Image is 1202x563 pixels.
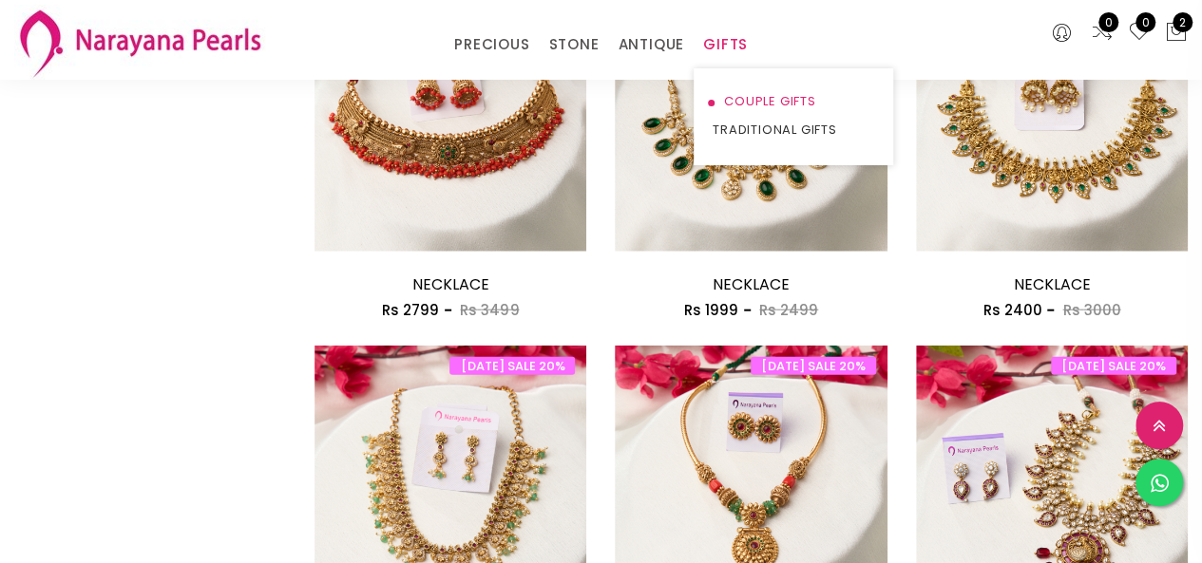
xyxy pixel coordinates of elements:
span: [DATE] SALE 20% [751,357,876,375]
span: [DATE] SALE 20% [1051,357,1176,375]
a: NECKLACE [713,273,790,295]
span: Rs 2799 [382,300,439,320]
a: STONE [548,30,599,59]
a: 0 [1128,21,1151,46]
span: Rs 1999 [684,300,738,320]
a: PRECIOUS [454,30,529,59]
span: Rs 2400 [983,300,1041,320]
a: TRADITIONAL GIFTS [713,116,874,144]
span: 2 [1173,12,1192,32]
a: ANTIQUE [618,30,684,59]
span: [DATE] SALE 20% [449,357,575,375]
a: NECKLACE [1013,273,1090,295]
a: GIFTS [703,30,748,59]
span: Rs 3499 [460,300,519,320]
span: 0 [1098,12,1118,32]
button: 2 [1165,21,1188,46]
a: NECKLACE [412,273,489,295]
a: 0 [1091,21,1114,46]
span: Rs 3000 [1062,300,1120,320]
span: 0 [1135,12,1155,32]
a: COUPLE GIFTS [713,87,874,116]
span: Rs 2499 [759,300,818,320]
